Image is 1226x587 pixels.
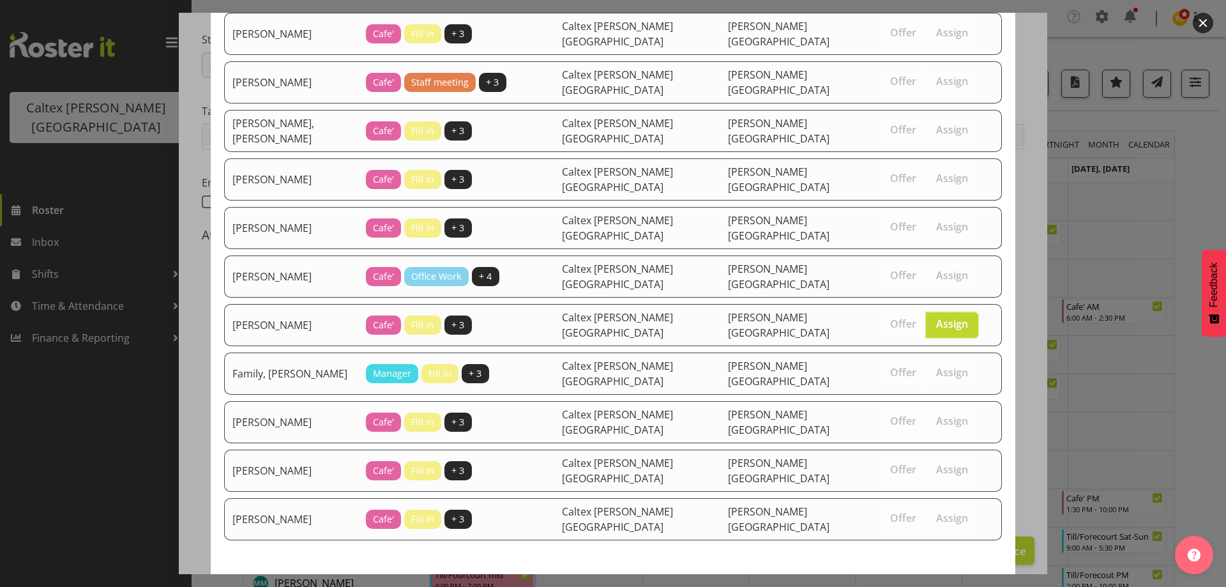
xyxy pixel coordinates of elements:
[890,512,916,524] span: Offer
[890,269,916,282] span: Offer
[411,124,434,138] span: Fill in
[479,270,492,284] span: + 4
[224,498,358,540] td: [PERSON_NAME]
[373,124,394,138] span: Cafe'
[936,26,968,39] span: Assign
[411,270,462,284] span: Office Work
[224,255,358,298] td: [PERSON_NAME]
[728,213,829,243] span: [PERSON_NAME][GEOGRAPHIC_DATA]
[373,75,394,89] span: Cafe'
[728,262,829,291] span: [PERSON_NAME][GEOGRAPHIC_DATA]
[728,19,829,49] span: [PERSON_NAME][GEOGRAPHIC_DATA]
[1208,263,1220,307] span: Feedback
[936,512,968,524] span: Assign
[373,27,394,41] span: Cafe'
[728,408,829,437] span: [PERSON_NAME][GEOGRAPHIC_DATA]
[224,207,358,249] td: [PERSON_NAME]
[728,310,829,340] span: [PERSON_NAME][GEOGRAPHIC_DATA]
[1202,250,1226,337] button: Feedback - Show survey
[890,220,916,233] span: Offer
[562,116,673,146] span: Caltex [PERSON_NAME][GEOGRAPHIC_DATA]
[728,359,829,388] span: [PERSON_NAME][GEOGRAPHIC_DATA]
[728,505,829,534] span: [PERSON_NAME][GEOGRAPHIC_DATA]
[936,269,968,282] span: Assign
[411,221,434,235] span: Fill in
[411,512,434,526] span: Fill in
[1188,549,1200,561] img: help-xxl-2.png
[224,401,358,443] td: [PERSON_NAME]
[411,75,469,89] span: Staff meeting
[224,353,358,395] td: Family, [PERSON_NAME]
[728,456,829,485] span: [PERSON_NAME][GEOGRAPHIC_DATA]
[451,512,464,526] span: + 3
[890,415,916,427] span: Offer
[411,464,434,478] span: Fill in
[373,221,394,235] span: Cafe'
[562,19,673,49] span: Caltex [PERSON_NAME][GEOGRAPHIC_DATA]
[373,464,394,478] span: Cafe'
[224,13,358,55] td: [PERSON_NAME]
[373,270,394,284] span: Cafe'
[562,68,673,97] span: Caltex [PERSON_NAME][GEOGRAPHIC_DATA]
[562,359,673,388] span: Caltex [PERSON_NAME][GEOGRAPHIC_DATA]
[428,367,451,381] span: Fill in
[936,366,968,379] span: Assign
[224,158,358,201] td: [PERSON_NAME]
[890,123,916,136] span: Offer
[373,318,394,332] span: Cafe'
[936,220,968,233] span: Assign
[373,512,394,526] span: Cafe'
[562,456,673,485] span: Caltex [PERSON_NAME][GEOGRAPHIC_DATA]
[728,116,829,146] span: [PERSON_NAME][GEOGRAPHIC_DATA]
[936,75,968,88] span: Assign
[890,172,916,185] span: Offer
[890,463,916,476] span: Offer
[562,408,673,437] span: Caltex [PERSON_NAME][GEOGRAPHIC_DATA]
[890,75,916,88] span: Offer
[562,262,673,291] span: Caltex [PERSON_NAME][GEOGRAPHIC_DATA]
[451,415,464,429] span: + 3
[451,172,464,187] span: + 3
[936,463,968,476] span: Assign
[562,505,673,534] span: Caltex [PERSON_NAME][GEOGRAPHIC_DATA]
[373,415,394,429] span: Cafe'
[936,317,968,330] span: Assign
[451,221,464,235] span: + 3
[224,61,358,103] td: [PERSON_NAME]
[936,123,968,136] span: Assign
[486,75,499,89] span: + 3
[936,415,968,427] span: Assign
[562,213,673,243] span: Caltex [PERSON_NAME][GEOGRAPHIC_DATA]
[411,172,434,187] span: Fill in
[411,415,434,429] span: Fill in
[936,172,968,185] span: Assign
[562,310,673,340] span: Caltex [PERSON_NAME][GEOGRAPHIC_DATA]
[890,366,916,379] span: Offer
[224,450,358,492] td: [PERSON_NAME]
[411,27,434,41] span: Fill in
[728,165,829,194] span: [PERSON_NAME][GEOGRAPHIC_DATA]
[890,26,916,39] span: Offer
[469,367,481,381] span: + 3
[451,27,464,41] span: + 3
[890,317,916,330] span: Offer
[451,464,464,478] span: + 3
[373,172,394,187] span: Cafe'
[451,318,464,332] span: + 3
[373,367,411,381] span: Manager
[451,124,464,138] span: + 3
[562,165,673,194] span: Caltex [PERSON_NAME][GEOGRAPHIC_DATA]
[224,110,358,152] td: [PERSON_NAME], [PERSON_NAME]
[411,318,434,332] span: Fill in
[728,68,829,97] span: [PERSON_NAME][GEOGRAPHIC_DATA]
[224,304,358,346] td: [PERSON_NAME]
